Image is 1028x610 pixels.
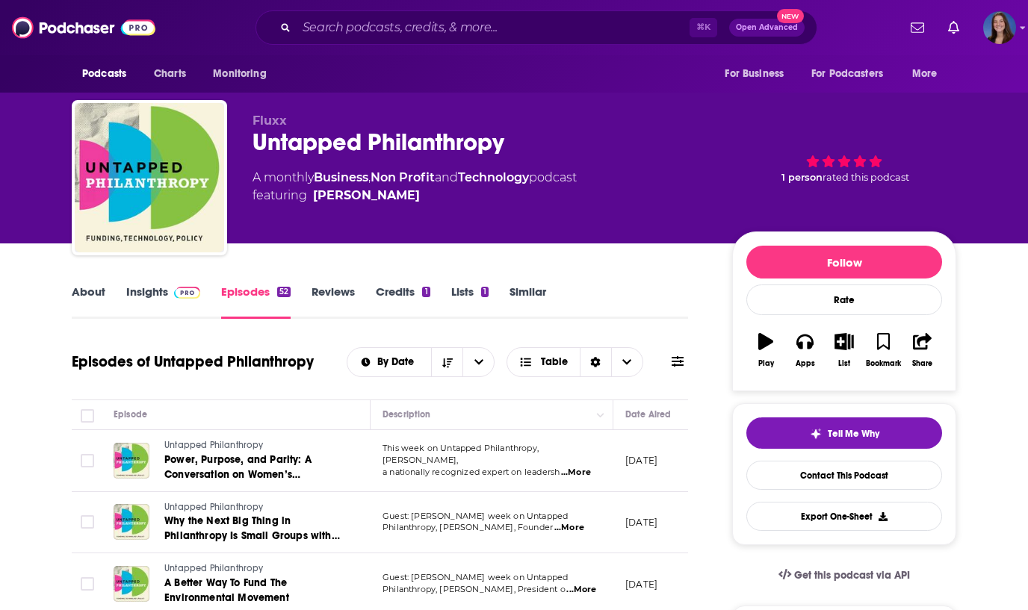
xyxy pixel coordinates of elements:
[75,103,224,252] a: Untapped Philanthropy
[164,439,344,452] a: Untapped Philanthropy
[368,170,371,184] span: ,
[383,443,539,465] span: This week on Untapped Philanthropy, [PERSON_NAME],
[376,284,430,319] a: Credits1
[592,406,610,424] button: Column Actions
[746,461,942,490] a: Contact This Podcast
[422,287,430,297] div: 1
[732,113,956,206] div: 1 personrated this podcast
[347,357,432,367] button: open menu
[554,522,584,534] span: ...More
[72,284,105,319] a: About
[481,287,489,297] div: 1
[383,511,568,521] span: Guest: [PERSON_NAME] week on Untapped
[383,405,430,423] div: Description
[942,15,965,40] a: Show notifications dropdown
[154,63,186,84] span: Charts
[383,467,560,477] span: a nationally recognized expert on leadersh
[164,502,264,512] span: Untapped Philanthropy
[746,502,942,531] button: Export One-Sheet
[758,359,774,368] div: Play
[507,347,643,377] button: Choose View
[314,170,368,184] a: Business
[297,16,690,40] input: Search podcasts, credits, & more...
[164,562,344,576] a: Untapped Philanthropy
[729,19,805,37] button: Open AdvancedNew
[566,584,596,596] span: ...More
[983,11,1016,44] button: Show profile menu
[736,24,798,31] span: Open Advanced
[371,170,435,184] a: Non Profit
[202,60,285,88] button: open menu
[253,169,577,205] div: A monthly podcast
[164,453,327,496] span: Power, Purpose, and Parity: A Conversation on Women’s Leadership with [PERSON_NAME]
[781,172,823,183] span: 1 person
[144,60,195,88] a: Charts
[253,113,287,128] span: Fluxx
[72,60,146,88] button: open menu
[164,576,289,604] span: A Better Way To Fund The Environmental Movement
[580,348,611,376] div: Sort Direction
[462,348,494,376] button: open menu
[12,13,155,42] img: Podchaser - Follow, Share and Rate Podcasts
[902,60,956,88] button: open menu
[777,9,804,23] span: New
[164,514,340,557] span: Why the Next Big Thing in Philanthropy Is Small Groups with [PERSON_NAME]
[510,284,546,319] a: Similar
[541,357,568,367] span: Table
[561,467,591,479] span: ...More
[72,352,314,371] h1: Episodes of Untapped Philanthropy
[213,63,266,84] span: Monitoring
[838,359,850,368] div: List
[746,323,785,377] button: Play
[221,284,291,319] a: Episodes52
[164,514,344,544] a: Why the Next Big Thing in Philanthropy Is Small Groups with [PERSON_NAME]
[811,63,883,84] span: For Podcasters
[746,417,942,449] button: tell me why sparkleTell Me Why
[625,516,657,529] p: [DATE]
[81,454,94,467] span: Toggle select row
[983,11,1016,44] span: Logged in as emmadonovan
[802,60,905,88] button: open menu
[912,359,932,368] div: Share
[277,287,291,297] div: 52
[905,15,930,40] a: Show notifications dropdown
[767,557,922,594] a: Get this podcast via API
[828,428,879,440] span: Tell Me Why
[725,63,784,84] span: For Business
[347,347,495,377] h2: Choose List sort
[625,578,657,591] p: [DATE]
[458,170,529,184] a: Technology
[823,172,909,183] span: rated this podcast
[164,440,264,450] span: Untapped Philanthropy
[174,287,200,299] img: Podchaser Pro
[431,348,462,376] button: Sort Direction
[983,11,1016,44] img: User Profile
[785,323,824,377] button: Apps
[81,515,94,529] span: Toggle select row
[312,284,355,319] a: Reviews
[114,405,147,423] div: Episode
[746,246,942,278] button: Follow
[164,576,344,606] a: A Better Way To Fund The Environmental Movement
[435,170,458,184] span: and
[625,405,671,423] div: Date Aired
[796,359,815,368] div: Apps
[383,572,568,582] span: Guest: [PERSON_NAME] week on Untapped
[625,454,657,467] p: [DATE]
[253,187,577,205] span: featuring
[256,10,817,45] div: Search podcasts, credits, & more...
[746,284,942,315] div: Rate
[794,569,910,582] span: Get this podcast via API
[690,18,717,37] span: ⌘ K
[451,284,489,319] a: Lists1
[164,501,344,514] a: Untapped Philanthropy
[126,284,200,319] a: InsightsPodchaser Pro
[313,187,420,205] a: Kerrin Mitchell
[714,60,802,88] button: open menu
[383,522,553,532] span: Philanthropy, [PERSON_NAME], Founder
[81,577,94,591] span: Toggle select row
[383,584,566,594] span: Philanthropy, [PERSON_NAME], President o
[377,357,419,367] span: By Date
[903,323,942,377] button: Share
